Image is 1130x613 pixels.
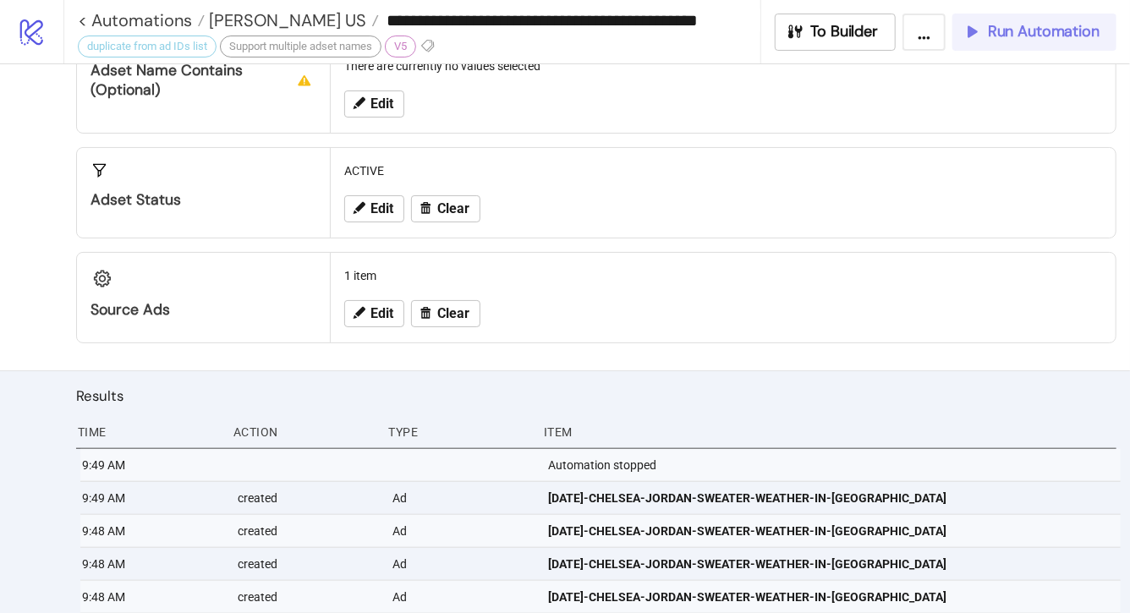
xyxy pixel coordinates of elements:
[236,515,380,547] div: created
[391,482,535,514] div: Ad
[775,14,897,51] button: To Builder
[548,515,1109,547] a: [DATE]-CHELSEA-JORDAN-SWEATER-WEATHER-IN-[GEOGRAPHIC_DATA]
[344,57,1102,75] p: There are currently no values selected
[80,548,224,580] div: 9:48 AM
[370,201,393,216] span: Edit
[236,548,380,580] div: created
[548,522,946,540] span: [DATE]-CHELSEA-JORDAN-SWEATER-WEATHER-IN-[GEOGRAPHIC_DATA]
[546,449,1121,481] div: Automation stopped
[236,581,380,613] div: created
[548,548,1109,580] a: [DATE]-CHELSEA-JORDAN-SWEATER-WEATHER-IN-[GEOGRAPHIC_DATA]
[78,36,217,57] div: duplicate from ad IDs list
[78,12,205,29] a: < Automations
[988,22,1100,41] span: Run Automation
[232,416,376,448] div: Action
[236,482,380,514] div: created
[91,61,316,100] div: Adset Name contains (optional)
[391,548,535,580] div: Ad
[548,489,946,507] span: [DATE]-CHELSEA-JORDAN-SWEATER-WEATHER-IN-[GEOGRAPHIC_DATA]
[91,300,316,320] div: Source Ads
[76,416,220,448] div: Time
[437,306,469,321] span: Clear
[91,190,316,210] div: Adset Status
[344,90,404,118] button: Edit
[548,555,946,573] span: [DATE]-CHELSEA-JORDAN-SWEATER-WEATHER-IN-[GEOGRAPHIC_DATA]
[548,482,1109,514] a: [DATE]-CHELSEA-JORDAN-SWEATER-WEATHER-IN-[GEOGRAPHIC_DATA]
[411,300,480,327] button: Clear
[387,416,530,448] div: Type
[391,515,535,547] div: Ad
[385,36,416,57] div: V5
[205,9,366,31] span: [PERSON_NAME] US
[80,581,224,613] div: 9:48 AM
[391,581,535,613] div: Ad
[205,12,379,29] a: [PERSON_NAME] US
[80,449,224,481] div: 9:49 AM
[337,260,1109,292] div: 1 item
[437,201,469,216] span: Clear
[411,195,480,222] button: Clear
[542,416,1116,448] div: Item
[952,14,1116,51] button: Run Automation
[548,588,946,606] span: [DATE]-CHELSEA-JORDAN-SWEATER-WEATHER-IN-[GEOGRAPHIC_DATA]
[220,36,381,57] div: Support multiple adset names
[80,515,224,547] div: 9:48 AM
[370,96,393,112] span: Edit
[344,195,404,222] button: Edit
[370,306,393,321] span: Edit
[902,14,946,51] button: ...
[80,482,224,514] div: 9:49 AM
[344,300,404,327] button: Edit
[76,385,1116,407] h2: Results
[548,581,1109,613] a: [DATE]-CHELSEA-JORDAN-SWEATER-WEATHER-IN-[GEOGRAPHIC_DATA]
[811,22,879,41] span: To Builder
[337,155,1109,187] div: ACTIVE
